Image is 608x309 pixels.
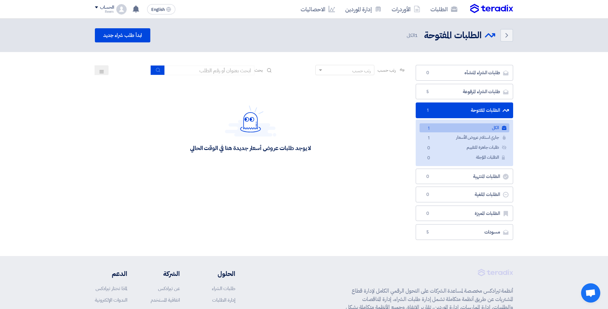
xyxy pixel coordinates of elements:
a: الاحصائيات [296,2,340,17]
a: مسودات5 [416,224,513,240]
span: رتب حسب [378,67,396,74]
span: English [151,7,165,12]
li: الشركة [146,269,180,278]
div: Open chat [581,283,600,303]
a: الندوات الإلكترونية [95,296,127,304]
div: لا يوجد طلبات عروض أسعار جديدة هنا في الوقت الحالي [190,144,311,152]
a: ابدأ طلب شراء جديد [95,28,150,42]
a: عن تيرادكس [158,285,180,292]
span: 0 [424,191,431,198]
div: رتب حسب [352,67,371,74]
a: طلبات الشراء المرفوعة5 [416,84,513,100]
a: طلبات جاهزة للتقييم [420,143,509,152]
a: الطلبات المؤجلة [420,153,509,162]
a: طلبات الشراء المنشأه0 [416,65,513,81]
a: الطلبات المميزة0 [416,206,513,221]
span: 1 [424,107,431,114]
span: 0 [424,173,431,180]
span: 0 [425,145,432,152]
span: 5 [424,229,431,235]
a: الطلبات المنتهية0 [416,169,513,184]
div: Reem [95,10,114,13]
a: الطلبات [425,2,462,17]
li: الحلول [199,269,235,278]
a: إدارة الطلبات [212,296,235,304]
a: الكل [420,123,509,133]
div: الحساب [100,5,114,10]
span: 1 [425,135,432,142]
a: جاري استلام عروض الأسعار [420,133,509,142]
button: English [147,4,175,14]
span: 0 [424,210,431,217]
a: الطلبات المفتوحة1 [416,102,513,118]
h2: الطلبات المفتوحة [424,29,482,42]
span: الكل [407,32,419,39]
span: 0 [425,155,432,162]
a: الأوردرات [387,2,425,17]
a: لماذا تختار تيرادكس [96,285,127,292]
span: 1 [415,32,418,39]
img: Teradix logo [470,4,513,13]
span: 1 [425,125,432,132]
span: 0 [424,70,431,76]
span: بحث [254,67,263,74]
input: ابحث بعنوان أو رقم الطلب [165,66,254,75]
a: اتفاقية المستخدم [151,296,180,304]
span: 5 [424,89,431,95]
a: الطلبات الملغية0 [416,187,513,202]
img: Hello [225,105,276,137]
img: profile_test.png [116,4,127,14]
a: إدارة الموردين [340,2,387,17]
li: الدعم [95,269,127,278]
a: طلبات الشراء [212,285,235,292]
